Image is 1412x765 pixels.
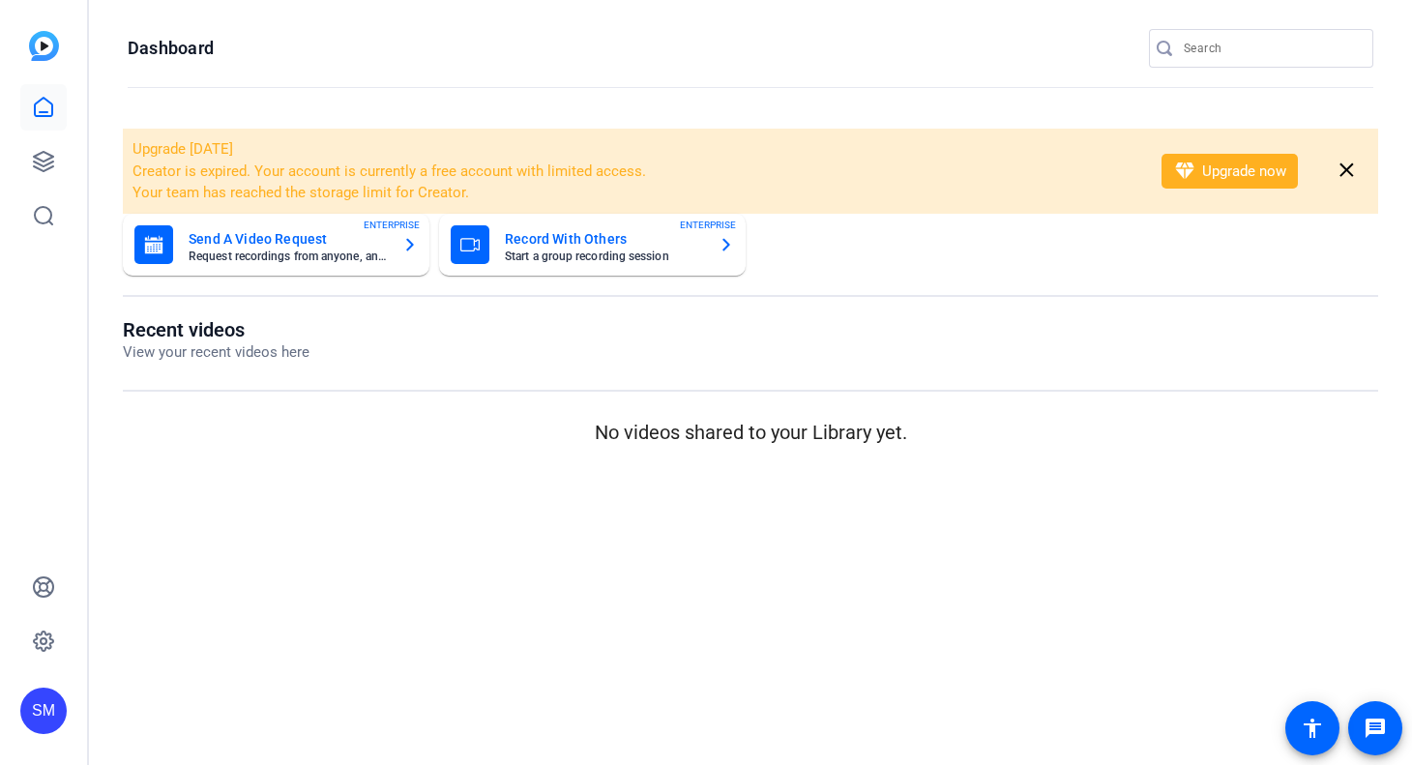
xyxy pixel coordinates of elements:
span: ENTERPRISE [364,218,420,232]
mat-icon: accessibility [1301,717,1324,740]
mat-card-title: Record With Others [505,227,703,250]
span: ENTERPRISE [680,218,736,232]
p: View your recent videos here [123,341,309,364]
mat-card-subtitle: Start a group recording session [505,250,703,262]
button: Record With OthersStart a group recording sessionENTERPRISE [439,214,746,276]
p: No videos shared to your Library yet. [123,418,1378,447]
button: Send A Video RequestRequest recordings from anyone, anywhereENTERPRISE [123,214,429,276]
mat-icon: message [1364,717,1387,740]
mat-card-subtitle: Request recordings from anyone, anywhere [189,250,387,262]
li: Creator is expired. Your account is currently a free account with limited access. [132,161,1136,183]
h1: Recent videos [123,318,309,341]
mat-card-title: Send A Video Request [189,227,387,250]
h1: Dashboard [128,37,214,60]
mat-icon: close [1335,159,1359,183]
input: Search [1184,37,1358,60]
span: Upgrade [DATE] [132,140,233,158]
button: Upgrade now [1162,154,1298,189]
img: blue-gradient.svg [29,31,59,61]
li: Your team has reached the storage limit for Creator. [132,182,1136,204]
div: SM [20,688,67,734]
mat-icon: diamond [1173,160,1196,183]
